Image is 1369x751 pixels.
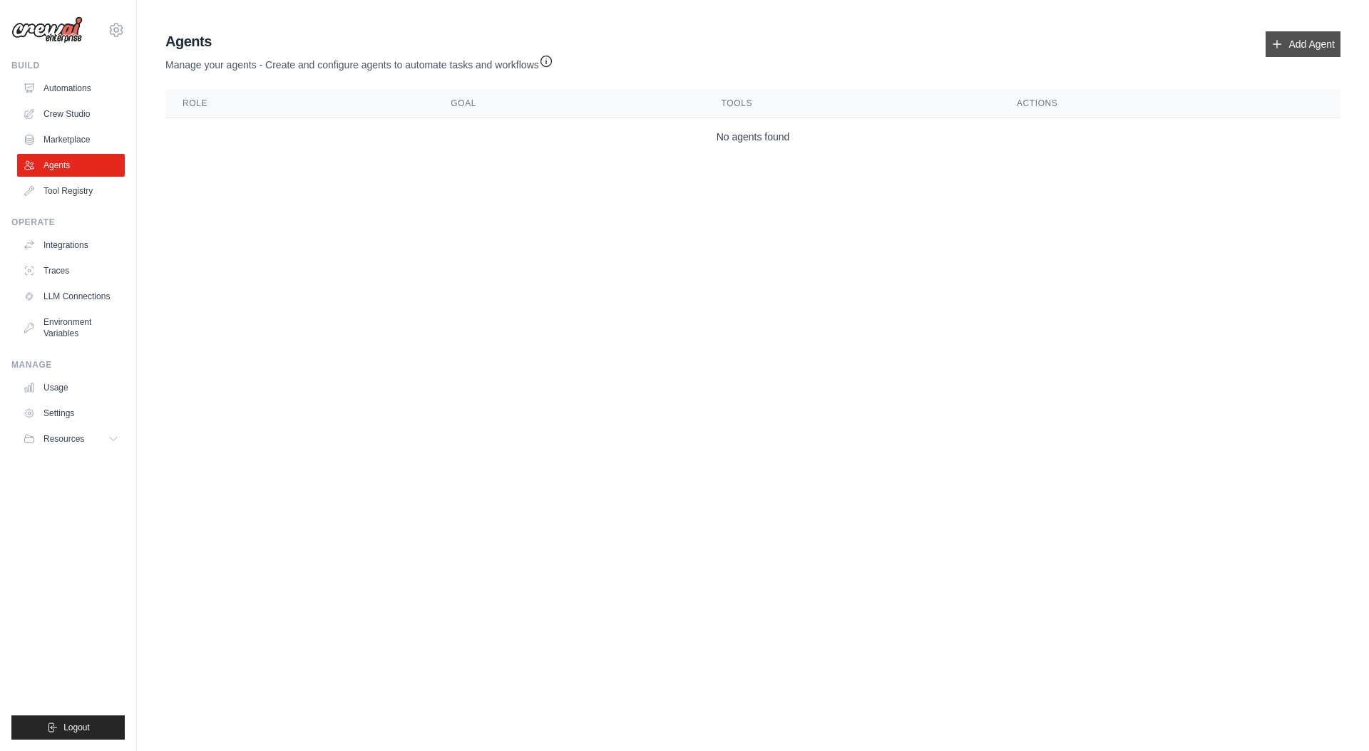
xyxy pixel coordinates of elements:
span: Logout [63,722,90,733]
a: Integrations [17,234,125,257]
span: Resources [43,433,84,445]
h2: Agents [165,31,553,51]
a: Usage [17,376,125,399]
th: Role [165,89,434,118]
a: Settings [17,402,125,425]
a: Crew Studio [17,103,125,125]
th: Goal [434,89,704,118]
a: Automations [17,77,125,100]
th: Actions [1000,89,1340,118]
p: Manage your agents - Create and configure agents to automate tasks and workflows [165,51,553,72]
a: Add Agent [1266,31,1340,57]
a: Traces [17,259,125,282]
td: No agents found [165,118,1340,156]
button: Logout [11,715,125,740]
button: Resources [17,428,125,450]
a: Agents [17,154,125,177]
img: Logo [11,16,83,43]
th: Tools [704,89,1000,118]
a: Environment Variables [17,311,125,345]
a: Tool Registry [17,180,125,202]
div: Manage [11,359,125,371]
div: Build [11,60,125,71]
div: Operate [11,217,125,228]
a: Marketplace [17,128,125,151]
a: LLM Connections [17,285,125,308]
